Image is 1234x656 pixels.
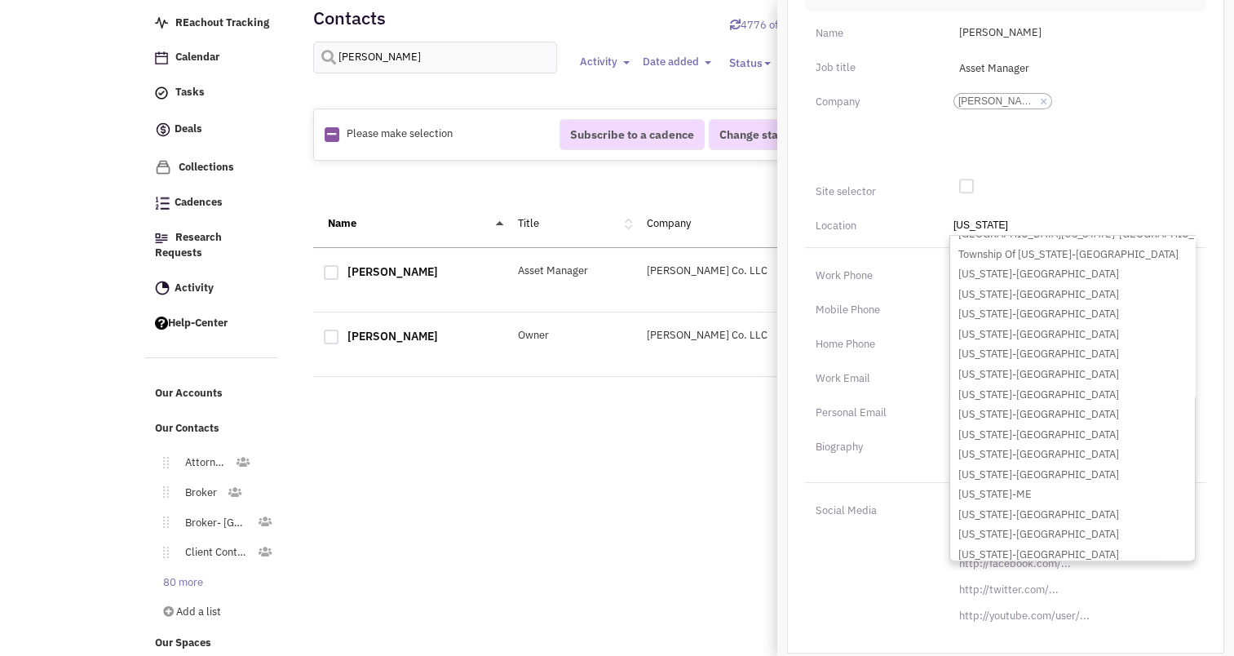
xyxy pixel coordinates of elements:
[155,230,222,259] span: Research Requests
[169,512,258,535] a: Broker- [GEOGRAPHIC_DATA]
[155,51,168,64] img: Calendar.png
[805,366,939,392] div: Work Email
[949,55,1196,81] input: Property Manager
[147,223,279,269] a: Research Requests
[175,51,219,64] span: Calendar
[1056,93,1092,109] input: ×[PERSON_NAME] Co. LLC
[579,55,617,69] span: Activity
[328,216,356,230] a: Name
[805,434,939,460] div: Biography
[636,328,830,344] div: [PERSON_NAME] Co. LLC
[805,55,939,81] div: Job title
[169,451,235,475] a: Attorney
[147,113,279,148] a: Deals
[950,264,1195,285] li: [US_STATE]-[GEOGRAPHIC_DATA]
[147,188,279,219] a: Cadences
[147,601,276,624] a: Add a list
[949,550,1196,576] input: http://facebook.com/...
[950,285,1195,305] li: [US_STATE]-[GEOGRAPHIC_DATA]
[950,245,1195,265] li: Township Of [US_STATE]-[GEOGRAPHIC_DATA]
[147,152,279,184] a: Collections
[155,486,169,498] img: Move.png
[950,304,1195,325] li: [US_STATE]-[GEOGRAPHIC_DATA]
[169,481,227,505] a: Broker
[147,273,279,304] a: Activity
[637,54,716,71] button: Date added
[155,197,170,210] img: Cadences_logo.png
[647,216,691,230] a: Company
[518,216,539,230] a: Title
[155,547,169,558] img: Move.png
[805,400,939,426] div: Personal Email
[147,414,279,445] a: Our Contacts
[155,317,168,330] img: help.png
[574,54,635,71] button: Activity
[155,120,171,140] img: icon-deals.svg
[155,159,171,175] img: icon-collection-lavender.png
[155,636,211,649] span: Our Spaces
[147,379,279,410] a: Our Accounts
[950,485,1195,505] li: [US_STATE]-ME
[950,505,1195,525] li: [US_STATE]-[GEOGRAPHIC_DATA]
[347,264,438,279] a: [PERSON_NAME]
[719,48,781,78] button: Status
[950,465,1195,485] li: [US_STATE]-[GEOGRAPHIC_DATA]
[950,445,1195,465] li: [US_STATE]-[GEOGRAPHIC_DATA]
[950,425,1195,445] li: [US_STATE]-[GEOGRAPHIC_DATA]
[950,365,1195,385] li: [US_STATE]-[GEOGRAPHIC_DATA]
[347,126,453,140] span: Please make selection
[730,18,852,32] a: Sync contacts with Retailsphere
[155,421,219,435] span: Our Contacts
[347,329,438,344] a: [PERSON_NAME]
[147,42,279,73] a: Calendar
[953,217,1012,233] input: [GEOGRAPHIC_DATA][US_STATE]-[GEOGRAPHIC_DATA][GEOGRAPHIC_DATA][US_STATE]-[GEOGRAPHIC_DATA][GEOGRA...
[155,86,168,100] img: icon-tasks.png
[155,516,169,528] img: Move.png
[155,387,223,401] span: Our Accounts
[805,89,939,115] div: Company
[560,119,705,150] button: Subscribe to a cadence
[950,405,1195,425] li: [US_STATE]-[GEOGRAPHIC_DATA]
[155,457,169,468] img: Move.png
[147,78,279,109] a: Tasks
[313,11,386,25] h2: Contacts
[949,20,1196,47] span: [PERSON_NAME]
[805,179,939,205] div: Site selector
[950,325,1195,345] li: [US_STATE]-[GEOGRAPHIC_DATA]
[175,86,205,100] span: Tasks
[507,264,637,279] div: Asset Manager
[636,264,830,279] div: [PERSON_NAME] Co. LLC
[507,328,637,344] div: Owner
[175,281,214,295] span: Activity
[805,498,939,524] div: Social Media
[805,331,939,357] div: Home Phone
[179,160,234,174] span: Collections
[950,545,1195,565] li: [US_STATE]-[GEOGRAPHIC_DATA]
[169,541,258,565] a: Client Contact
[147,8,279,39] a: REachout Tracking
[958,94,1036,109] span: [PERSON_NAME] Co. LLC
[147,571,213,595] a: 80 more
[1040,95,1047,109] a: ×
[313,42,558,73] input: Search contacts
[805,263,939,289] div: Work Phone
[175,196,223,210] span: Cadences
[155,233,168,243] img: Research.png
[949,602,1196,628] input: http://youtube.com/user/...
[155,281,170,295] img: Activity.png
[805,213,939,239] div: Location
[325,127,339,142] img: Rectangle.png
[805,297,939,323] div: Mobile Phone
[175,16,269,29] span: REachout Tracking
[950,385,1195,406] li: [US_STATE]-[GEOGRAPHIC_DATA]
[642,55,698,69] span: Date added
[950,344,1195,365] li: [US_STATE]-[GEOGRAPHIC_DATA]
[147,308,279,339] a: Help-Center
[728,55,762,70] span: Status
[805,20,939,47] div: Name
[950,525,1195,545] li: [US_STATE]-[GEOGRAPHIC_DATA]
[949,576,1196,602] input: http://twitter.com/...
